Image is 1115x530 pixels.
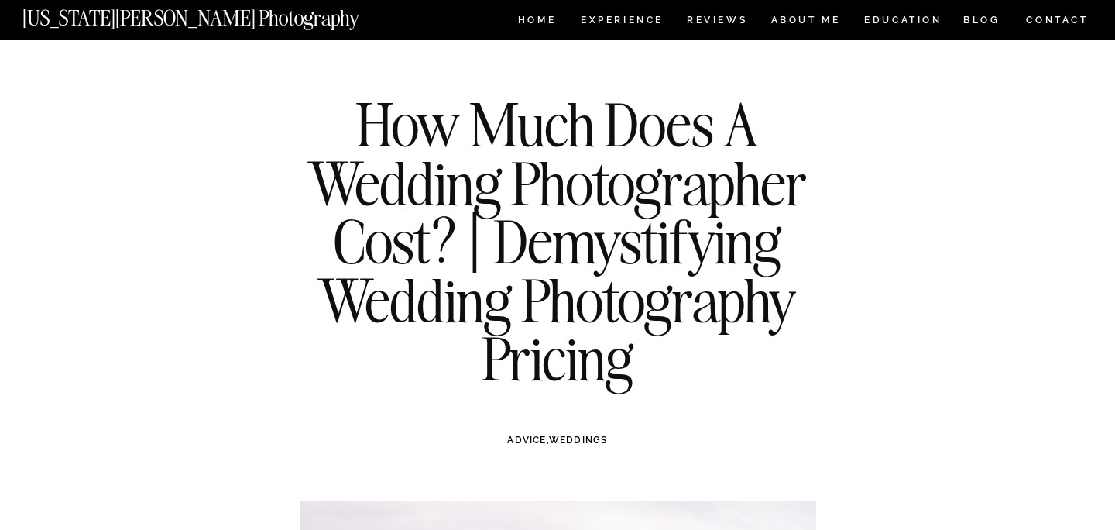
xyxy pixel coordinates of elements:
[276,95,839,388] h1: How Much Does A Wedding Photographer Cost? | Demystifying Wedding Photography Pricing
[22,8,411,21] a: [US_STATE][PERSON_NAME] Photography
[963,15,1000,29] a: BLOG
[581,15,662,29] a: Experience
[549,435,608,446] a: WEDDINGS
[515,15,559,29] a: HOME
[770,15,841,29] a: ABOUT ME
[863,15,944,29] a: EDUCATION
[687,15,745,29] a: REVIEWS
[1025,12,1089,29] a: CONTACT
[507,435,546,446] a: ADVICE
[332,433,783,447] h3: ,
